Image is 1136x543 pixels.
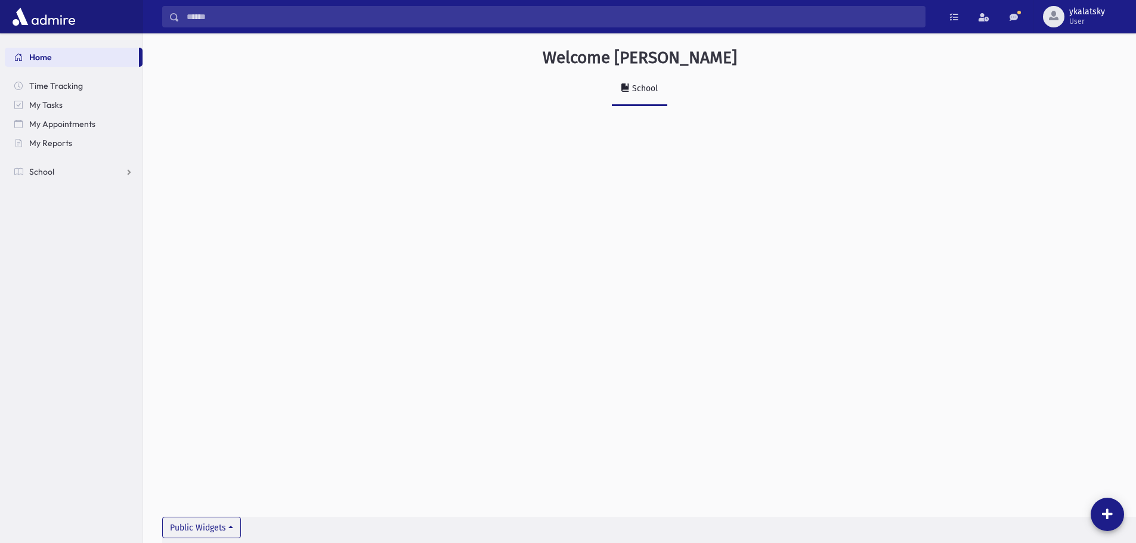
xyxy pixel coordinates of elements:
[179,6,925,27] input: Search
[543,48,737,68] h3: Welcome [PERSON_NAME]
[162,517,241,538] button: Public Widgets
[5,114,143,134] a: My Appointments
[29,166,54,177] span: School
[5,95,143,114] a: My Tasks
[5,162,143,181] a: School
[10,5,78,29] img: AdmirePro
[5,76,143,95] a: Time Tracking
[612,73,667,106] a: School
[5,48,139,67] a: Home
[29,100,63,110] span: My Tasks
[1069,17,1105,26] span: User
[1069,7,1105,17] span: ykalatsky
[29,119,95,129] span: My Appointments
[29,138,72,148] span: My Reports
[29,52,52,63] span: Home
[29,80,83,91] span: Time Tracking
[630,83,658,94] div: School
[5,134,143,153] a: My Reports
